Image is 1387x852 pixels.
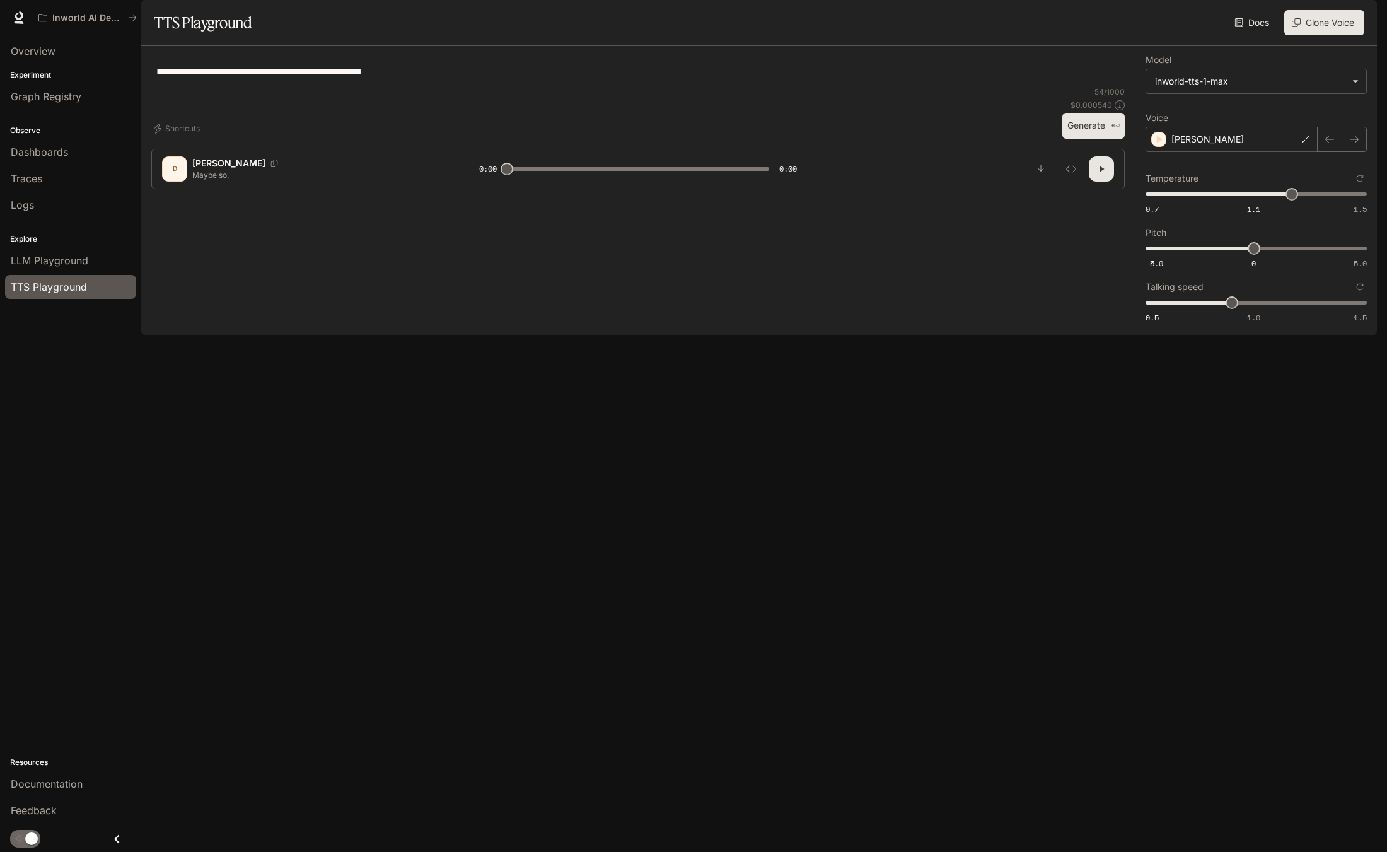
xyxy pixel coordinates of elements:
button: Reset to default [1353,172,1367,185]
span: 1.5 [1354,312,1367,323]
p: Voice [1146,114,1168,122]
p: Maybe so. [192,170,449,180]
span: 0:00 [479,163,497,175]
button: Inspect [1059,156,1084,182]
p: 54 / 1000 [1094,86,1125,97]
span: 1.5 [1354,204,1367,214]
p: Talking speed [1146,283,1204,291]
p: Temperature [1146,174,1198,183]
span: 0.5 [1146,312,1159,323]
div: D [165,159,185,179]
span: 1.0 [1247,312,1260,323]
span: 1.1 [1247,204,1260,214]
p: Inworld AI Demos [52,13,123,23]
div: inworld-tts-1-max [1155,75,1346,88]
a: Docs [1232,10,1274,35]
button: Download audio [1028,156,1053,182]
span: 5.0 [1354,258,1367,269]
p: ⌘⏎ [1110,122,1120,130]
p: Model [1146,55,1171,64]
button: Copy Voice ID [265,160,283,167]
button: All workspaces [33,5,142,30]
h1: TTS Playground [154,10,252,35]
p: $ 0.000540 [1071,100,1112,110]
p: [PERSON_NAME] [1171,133,1244,146]
button: Generate⌘⏎ [1062,113,1125,139]
button: Clone Voice [1284,10,1364,35]
span: 0:00 [779,163,797,175]
span: 0.7 [1146,204,1159,214]
button: Reset to default [1353,280,1367,294]
div: inworld-tts-1-max [1146,69,1366,93]
p: [PERSON_NAME] [192,157,265,170]
span: -5.0 [1146,258,1163,269]
p: Pitch [1146,228,1166,237]
button: Shortcuts [151,119,205,139]
span: 0 [1251,258,1256,269]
